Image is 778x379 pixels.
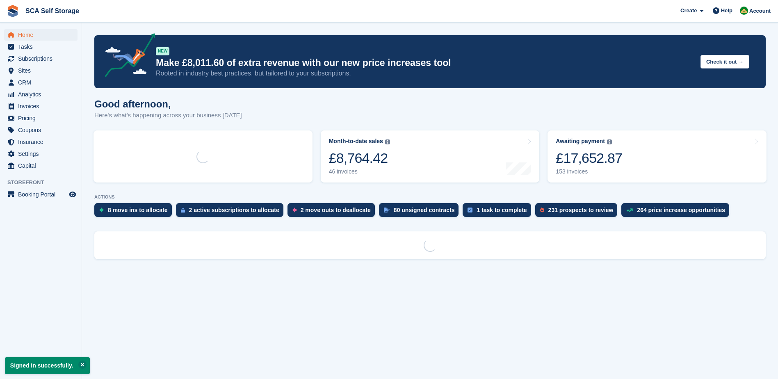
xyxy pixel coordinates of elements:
[4,124,78,136] a: menu
[18,53,67,64] span: Subscriptions
[556,138,605,145] div: Awaiting payment
[548,130,767,183] a: Awaiting payment £17,652.87 153 invoices
[98,33,155,80] img: price-adjustments-announcement-icon-8257ccfd72463d97f412b2fc003d46551f7dbcb40ab6d574587a9cd5c0d94...
[329,138,383,145] div: Month-to-date sales
[7,178,82,187] span: Storefront
[4,189,78,200] a: menu
[108,207,168,213] div: 8 move ins to allocate
[749,7,771,15] span: Account
[477,207,527,213] div: 1 task to complete
[556,150,622,167] div: £17,652.87
[18,41,67,53] span: Tasks
[68,189,78,199] a: Preview store
[22,4,82,18] a: SCA Self Storage
[18,148,67,160] span: Settings
[18,65,67,76] span: Sites
[18,112,67,124] span: Pricing
[94,194,766,200] p: ACTIONS
[18,136,67,148] span: Insurance
[4,65,78,76] a: menu
[468,208,472,212] img: task-75834270c22a3079a89374b754ae025e5fb1db73e45f91037f5363f120a921f8.svg
[385,139,390,144] img: icon-info-grey-7440780725fd019a000dd9b08b2336e03edf1995a4989e88bcd33f0948082b44.svg
[301,207,371,213] div: 2 move outs to deallocate
[329,168,390,175] div: 46 invoices
[18,160,67,171] span: Capital
[4,29,78,41] a: menu
[4,148,78,160] a: menu
[626,208,633,212] img: price_increase_opportunities-93ffe204e8149a01c8c9dc8f82e8f89637d9d84a8eef4429ea346261dce0b2c0.svg
[5,357,90,374] p: Signed in successfully.
[4,53,78,64] a: menu
[721,7,732,15] span: Help
[384,208,390,212] img: contract_signature_icon-13c848040528278c33f63329250d36e43548de30e8caae1d1a13099fd9432cc5.svg
[621,203,733,221] a: 264 price increase opportunities
[637,207,725,213] div: 264 price increase opportunities
[156,47,169,55] div: NEW
[4,112,78,124] a: menu
[463,203,535,221] a: 1 task to complete
[18,124,67,136] span: Coupons
[329,150,390,167] div: £8,764.42
[607,139,612,144] img: icon-info-grey-7440780725fd019a000dd9b08b2336e03edf1995a4989e88bcd33f0948082b44.svg
[18,100,67,112] span: Invoices
[548,207,614,213] div: 231 prospects to review
[292,208,297,212] img: move_outs_to_deallocate_icon-f764333ba52eb49d3ac5e1228854f67142a1ed5810a6f6cc68b1a99e826820c5.svg
[4,89,78,100] a: menu
[287,203,379,221] a: 2 move outs to deallocate
[700,55,749,68] button: Check it out →
[94,111,242,120] p: Here's what's happening across your business [DATE]
[18,89,67,100] span: Analytics
[189,207,279,213] div: 2 active subscriptions to allocate
[556,168,622,175] div: 153 invoices
[18,189,67,200] span: Booking Portal
[540,208,544,212] img: prospect-51fa495bee0391a8d652442698ab0144808aea92771e9ea1ae160a38d050c398.svg
[4,77,78,88] a: menu
[18,29,67,41] span: Home
[156,57,694,69] p: Make £8,011.60 of extra revenue with our new price increases tool
[156,69,694,78] p: Rooted in industry best practices, but tailored to your subscriptions.
[181,208,185,213] img: active_subscription_to_allocate_icon-d502201f5373d7db506a760aba3b589e785aa758c864c3986d89f69b8ff3...
[94,98,242,110] h1: Good afternoon,
[176,203,287,221] a: 2 active subscriptions to allocate
[394,207,455,213] div: 80 unsigned contracts
[379,203,463,221] a: 80 unsigned contracts
[4,100,78,112] a: menu
[94,203,176,221] a: 8 move ins to allocate
[7,5,19,17] img: stora-icon-8386f47178a22dfd0bd8f6a31ec36ba5ce8667c1dd55bd0f319d3a0aa187defe.svg
[18,77,67,88] span: CRM
[321,130,540,183] a: Month-to-date sales £8,764.42 46 invoices
[4,160,78,171] a: menu
[535,203,622,221] a: 231 prospects to review
[4,136,78,148] a: menu
[4,41,78,53] a: menu
[680,7,697,15] span: Create
[99,208,104,212] img: move_ins_to_allocate_icon-fdf77a2bb77ea45bf5b3d319d69a93e2d87916cf1d5bf7949dd705db3b84f3ca.svg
